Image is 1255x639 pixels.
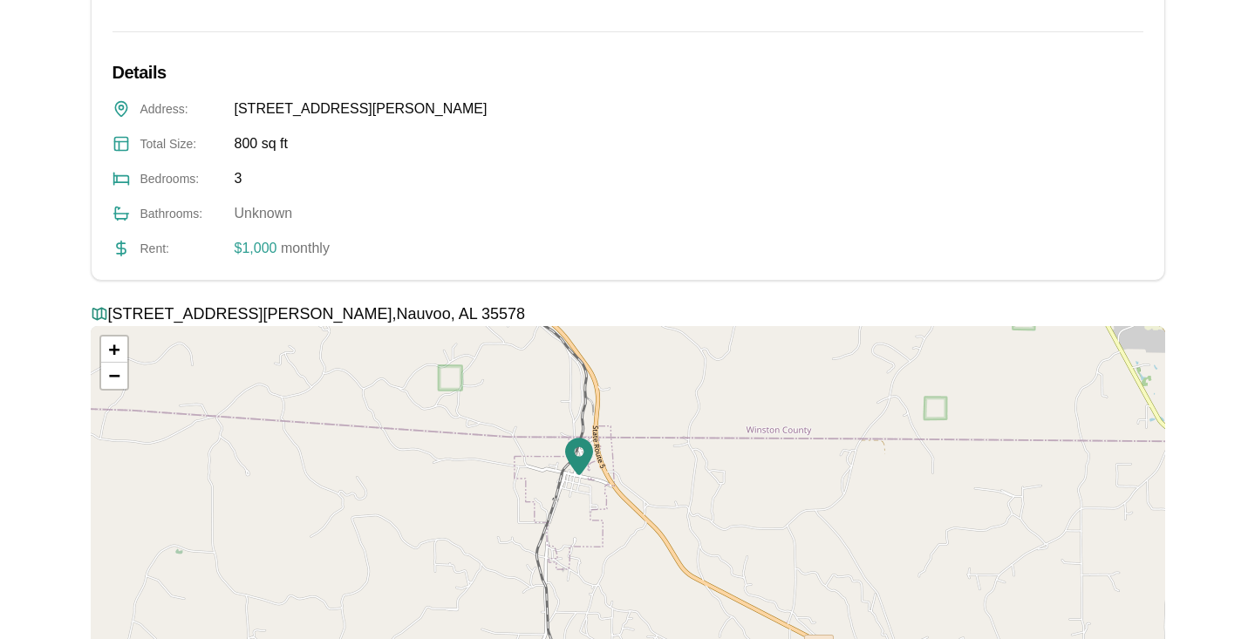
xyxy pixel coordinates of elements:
[91,302,1165,326] h3: [STREET_ADDRESS][PERSON_NAME] , Nauvoo , AL 35578
[565,437,593,476] img: Marker
[101,363,127,389] a: Zoom out
[235,241,277,255] span: $1,000
[235,203,293,224] span: Unknown
[276,241,329,255] span: monthly
[235,99,488,119] span: [STREET_ADDRESS][PERSON_NAME]
[140,100,224,118] span: Address :
[140,135,224,153] span: Total Size :
[140,240,224,257] span: Rent :
[140,205,224,222] span: Bathrooms :
[108,364,119,386] span: −
[101,336,127,363] a: Zoom in
[108,338,119,360] span: +
[113,60,1143,85] h2: Details
[235,168,242,189] span: 3
[140,170,224,187] span: Bedrooms :
[235,133,288,154] span: 800 sq ft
